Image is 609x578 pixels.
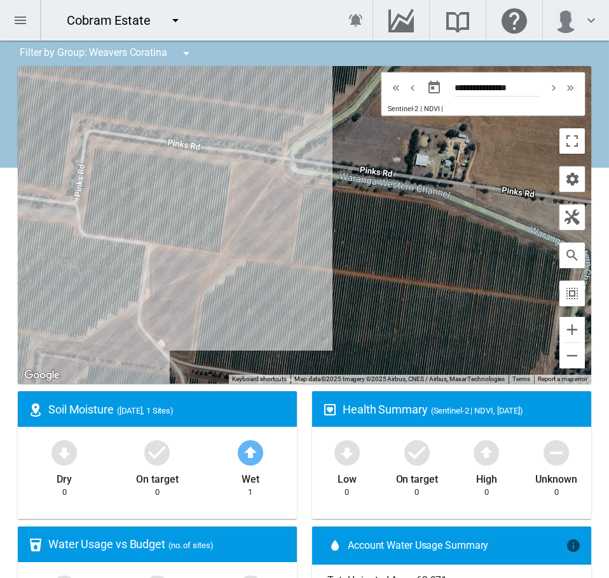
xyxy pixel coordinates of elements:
button: icon-chevron-left [404,80,421,95]
md-icon: icon-cog [565,171,580,187]
div: On target [396,467,438,487]
div: 0 [62,487,67,498]
md-icon: icon-cup-water [28,537,43,553]
div: Filter by Group: Weavers Coratina [10,41,203,66]
span: (Sentinel-2 | NDVI, [DATE]) [431,406,523,415]
span: (no. of sites) [168,541,214,550]
md-icon: icon-bell-ring [348,13,364,28]
button: md-calendar [421,75,447,100]
button: Keyboard shortcuts [232,375,287,384]
div: High [476,467,497,487]
div: Cobram Estate [67,11,162,29]
md-icon: icon-chevron-down [584,13,599,28]
div: On target [136,467,178,487]
button: icon-select-all [559,281,585,306]
md-icon: icon-checkbox-marked-circle [402,437,432,467]
div: Low [338,467,357,487]
button: Toggle fullscreen view [559,128,585,154]
div: Water Usage vs Budget [48,536,287,552]
button: icon-chevron-double-right [562,80,578,95]
md-icon: icon-heart-box-outline [322,402,338,417]
div: Dry [57,467,72,487]
md-icon: icon-information [566,538,581,553]
div: 0 [484,487,489,498]
img: profile.jpg [553,8,578,33]
md-icon: icon-chevron-double-right [563,80,577,95]
a: Open this area in Google Maps (opens a new window) [21,367,63,384]
button: icon-bell-ring [343,8,369,33]
div: 0 [155,487,160,498]
div: Health Summary [343,401,581,417]
md-icon: icon-chevron-double-left [389,80,403,95]
button: Zoom in [559,317,585,342]
span: ([DATE], 1 Sites) [117,406,174,415]
button: icon-chevron-double-left [388,80,404,95]
md-icon: icon-select-all [565,286,580,301]
span: Map data ©2025 Imagery ©2025 Airbus, CNES / Airbus, Maxar Technologies [294,375,505,382]
span: Account Water Usage Summary [348,539,566,553]
div: 0 [554,487,559,498]
div: Soil Moisture [48,401,287,417]
span: Sentinel-2 | NDVI [388,105,439,113]
md-icon: icon-arrow-up-bold-circle [235,437,266,467]
md-icon: icon-menu-down [168,13,183,28]
a: Report a map error [538,375,587,382]
md-icon: icon-minus-circle [541,437,571,467]
md-icon: icon-chevron-left [406,80,420,95]
button: icon-menu-down [174,41,199,66]
div: 0 [345,487,349,498]
md-icon: icon-menu [13,13,28,28]
button: icon-cog [559,166,585,192]
md-icon: icon-arrow-down-bold-circle [332,437,362,467]
span: | [441,105,443,113]
img: Google [21,367,63,384]
a: Terms [512,375,530,382]
div: 0 [414,487,419,498]
md-icon: icon-checkbox-marked-circle [142,437,172,467]
md-icon: Search the knowledge base [442,13,473,28]
button: icon-menu-down [163,8,188,33]
md-icon: icon-arrow-down-bold-circle [49,437,79,467]
md-icon: icon-map-marker-radius [28,402,43,417]
md-icon: icon-menu-down [179,46,194,61]
div: 1 [248,487,252,498]
md-icon: icon-chevron-right [547,80,561,95]
md-icon: icon-magnify [565,248,580,263]
button: icon-chevron-right [545,80,562,95]
div: Wet [242,467,259,487]
button: Zoom out [559,343,585,368]
div: Unknown [535,467,577,487]
md-icon: Click here for help [499,13,530,28]
md-icon: icon-arrow-up-bold-circle [471,437,502,467]
md-icon: icon-water [327,538,343,553]
button: icon-magnify [559,243,585,268]
md-icon: Go to the Data Hub [386,13,416,28]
